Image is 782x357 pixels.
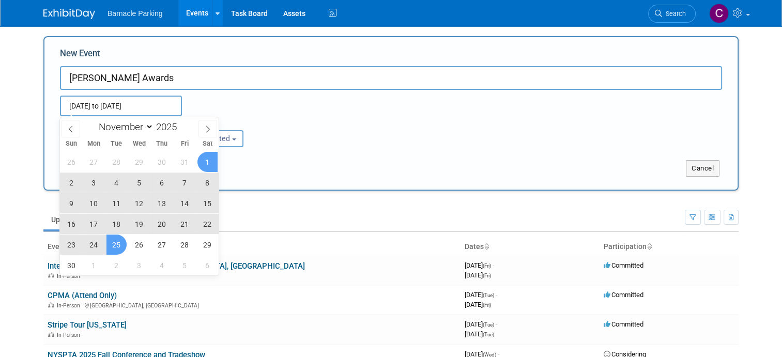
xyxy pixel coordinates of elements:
span: (Tue) [483,332,494,337]
span: December 4, 2025 [152,255,172,275]
span: In-Person [57,273,83,280]
img: In-Person Event [48,302,54,307]
span: Fri [173,141,196,147]
span: November 21, 2025 [175,214,195,234]
span: (Tue) [483,292,494,298]
span: (Fri) [483,302,491,308]
span: November 15, 2025 [197,193,218,213]
span: - [493,261,494,269]
span: November 27, 2025 [152,235,172,255]
span: Committed [604,320,643,328]
label: New Event [60,48,100,64]
div: [GEOGRAPHIC_DATA], [GEOGRAPHIC_DATA] [48,301,456,309]
a: Sort by Start Date [484,242,489,251]
span: November 30, 2025 [61,255,81,275]
span: November 7, 2025 [175,173,195,193]
span: November 25, 2025 [106,235,127,255]
span: Sun [60,141,83,147]
span: December 5, 2025 [175,255,195,275]
span: October 30, 2025 [152,152,172,172]
a: CPMA (Attend Only) [48,291,117,300]
span: October 29, 2025 [129,152,149,172]
img: In-Person Event [48,332,54,337]
span: November 17, 2025 [84,214,104,234]
span: October 28, 2025 [106,152,127,172]
span: [DATE] [465,291,497,299]
span: Tue [105,141,128,147]
span: November 12, 2025 [129,193,149,213]
span: December 1, 2025 [84,255,104,275]
img: Cara Murray [709,4,729,23]
span: [DATE] [465,261,494,269]
span: [DATE] [465,301,491,308]
span: Thu [150,141,173,147]
span: November 13, 2025 [152,193,172,213]
span: November 3, 2025 [84,173,104,193]
span: November 22, 2025 [197,214,218,234]
span: Committed [604,261,643,269]
span: November 29, 2025 [197,235,218,255]
span: In-Person [57,302,83,309]
th: Dates [461,238,600,256]
a: International Parking Day with [GEOGRAPHIC_DATA], [GEOGRAPHIC_DATA] [48,261,305,271]
span: November 26, 2025 [129,235,149,255]
span: [DATE] [465,271,491,279]
span: Sat [196,141,219,147]
a: Stripe Tour [US_STATE] [48,320,127,330]
button: Cancel [686,160,719,177]
span: Wed [128,141,150,147]
span: [DATE] [465,320,497,328]
span: November 9, 2025 [61,193,81,213]
span: [DATE] [465,330,494,338]
a: Search [648,5,696,23]
span: November 24, 2025 [84,235,104,255]
img: ExhibitDay [43,9,95,19]
span: Committed [604,291,643,299]
span: November 23, 2025 [61,235,81,255]
span: (Fri) [483,263,491,269]
div: Attendance / Format: [60,116,158,130]
a: Upcoming15 [43,210,104,229]
select: Month [94,120,154,133]
span: Search [662,10,686,18]
span: In-Person [57,332,83,338]
span: October 26, 2025 [61,152,81,172]
span: (Tue) [483,322,494,328]
input: Start Date - End Date [60,96,182,116]
span: November 6, 2025 [152,173,172,193]
span: November 4, 2025 [106,173,127,193]
a: Sort by Participation Type [647,242,652,251]
input: Name of Trade Show / Conference [60,66,722,90]
span: October 31, 2025 [175,152,195,172]
th: Participation [600,238,739,256]
span: December 6, 2025 [197,255,218,275]
span: November 19, 2025 [129,214,149,234]
span: November 1, 2025 [197,152,218,172]
span: Barnacle Parking [108,9,163,18]
span: - [496,291,497,299]
th: Event [43,238,461,256]
span: (Fri) [483,273,491,278]
div: Participation: [173,116,271,130]
span: October 27, 2025 [84,152,104,172]
span: November 18, 2025 [106,214,127,234]
span: - [496,320,497,328]
span: November 10, 2025 [84,193,104,213]
span: November 28, 2025 [175,235,195,255]
span: November 14, 2025 [175,193,195,213]
span: December 3, 2025 [129,255,149,275]
span: November 16, 2025 [61,214,81,234]
span: Mon [82,141,105,147]
span: November 8, 2025 [197,173,218,193]
input: Year [154,121,185,133]
span: November 11, 2025 [106,193,127,213]
span: November 5, 2025 [129,173,149,193]
img: In-Person Event [48,273,54,278]
span: November 20, 2025 [152,214,172,234]
span: December 2, 2025 [106,255,127,275]
span: November 2, 2025 [61,173,81,193]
